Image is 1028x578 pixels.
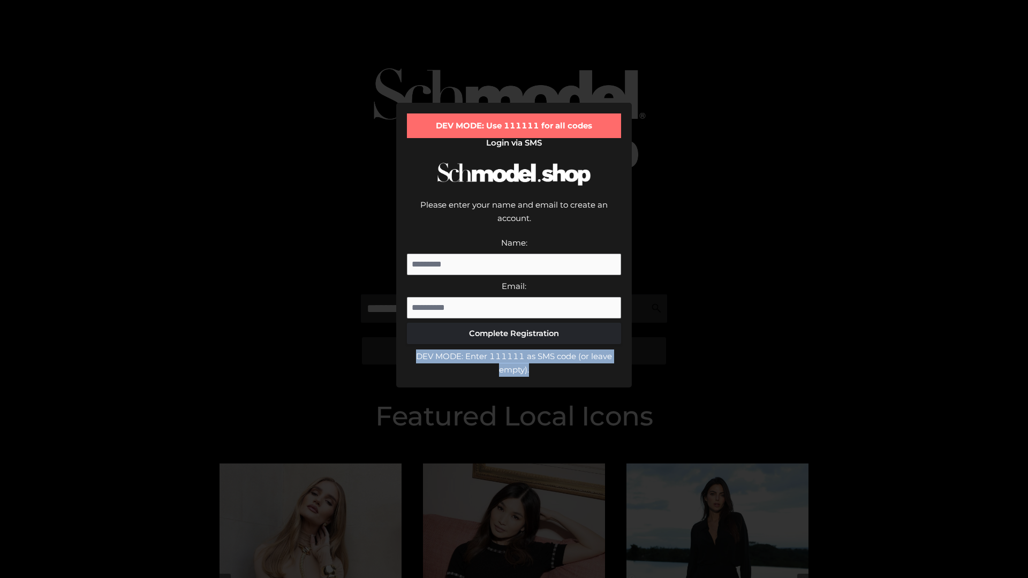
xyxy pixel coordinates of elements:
label: Email: [502,281,526,291]
h2: Login via SMS [407,138,621,148]
div: Please enter your name and email to create an account. [407,198,621,236]
img: Schmodel Logo [434,153,594,195]
div: DEV MODE: Enter 111111 as SMS code (or leave empty). [407,349,621,377]
button: Complete Registration [407,323,621,344]
label: Name: [501,238,527,248]
div: DEV MODE: Use 111111 for all codes [407,113,621,138]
